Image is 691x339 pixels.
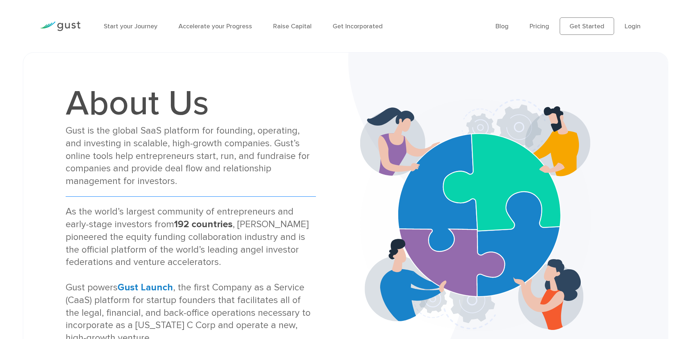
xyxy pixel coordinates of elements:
[178,23,252,30] a: Accelerate your Progress
[530,23,549,30] a: Pricing
[66,86,316,121] h1: About Us
[174,218,233,230] strong: 192 countries
[495,23,509,30] a: Blog
[104,23,157,30] a: Start your Journey
[625,23,641,30] a: Login
[66,124,316,188] div: Gust is the global SaaS platform for founding, operating, and investing in scalable, high-growth ...
[333,23,383,30] a: Get Incorporated
[560,17,614,35] a: Get Started
[40,21,81,31] img: Gust Logo
[273,23,312,30] a: Raise Capital
[118,282,173,293] a: Gust Launch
